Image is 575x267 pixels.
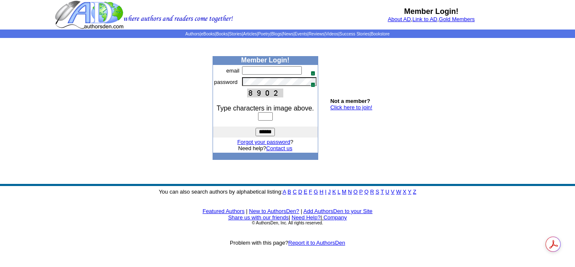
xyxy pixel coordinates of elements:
[404,7,458,16] b: Member Login!
[288,240,345,246] a: Report it to AuthorsDen
[388,16,411,22] a: About AD
[287,189,291,195] a: B
[386,189,389,195] a: U
[319,189,323,195] a: H
[271,32,282,36] a: Blogs
[202,208,245,214] a: Featured Authors
[375,189,379,195] a: S
[332,189,336,195] a: K
[283,32,293,36] a: News
[241,57,290,64] b: Member Login!
[243,32,257,36] a: Articles
[309,32,325,36] a: Reviews
[408,189,411,195] a: Y
[307,79,314,86] img: npw-badge-icon.svg
[247,89,283,97] img: This Is CAPTCHA Image
[217,105,314,112] font: Type characters in image above.
[252,221,323,225] font: © AuthorsDen, Inc. All rights reserved.
[185,32,389,36] span: | | | | | | | | | | | |
[214,79,238,85] font: password
[328,189,331,195] a: J
[330,98,370,104] b: Not a member?
[298,189,302,195] a: D
[364,189,368,195] a: Q
[413,189,416,195] a: Z
[301,208,302,214] font: |
[311,71,315,76] span: 1
[309,189,312,195] a: F
[330,104,373,111] a: Click here to join!
[237,139,290,145] a: Forgot your password
[238,145,293,151] font: Need help?
[229,32,242,36] a: Stories
[370,189,374,195] a: R
[228,214,289,221] a: Share us with our friends
[283,189,286,195] a: A
[311,82,315,87] span: 1
[292,214,321,221] a: Need Help?
[439,16,475,22] a: Gold Members
[396,189,401,195] a: W
[339,32,370,36] a: Success Stories
[289,214,290,221] font: |
[325,189,327,195] a: I
[185,32,200,36] a: Authors
[249,208,299,214] a: New to AuthorsDen?
[216,32,228,36] a: Books
[342,189,346,195] a: M
[303,189,307,195] a: E
[359,189,362,195] a: P
[388,16,475,22] font: , ,
[403,189,407,195] a: X
[314,189,318,195] a: G
[295,32,308,36] a: Events
[354,189,358,195] a: O
[226,67,240,74] font: email
[307,67,314,74] img: npw-badge-icon.svg
[391,189,395,195] a: V
[413,16,437,22] a: Link to AD
[323,214,347,221] a: Company
[348,189,352,195] a: N
[325,32,338,36] a: Videos
[159,189,416,195] font: You can also search authors by alphabetical listing:
[381,189,384,195] a: T
[230,240,345,246] font: Problem with this page?
[237,139,293,145] font: ?
[258,32,270,36] a: Poetry
[266,145,292,151] a: Contact us
[201,32,215,36] a: eBooks
[303,208,373,214] a: Add AuthorsDen to your Site
[371,32,390,36] a: Bookstore
[338,189,341,195] a: L
[246,208,248,214] font: |
[293,189,296,195] a: C
[320,214,347,221] font: |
